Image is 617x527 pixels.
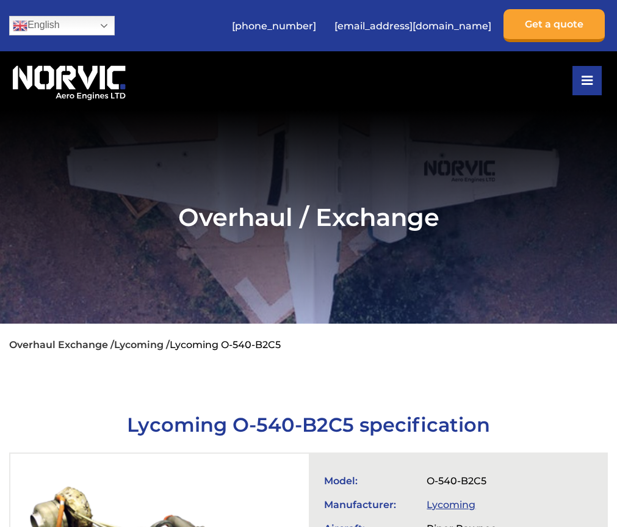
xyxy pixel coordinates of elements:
[9,202,608,232] h2: Overhaul / Exchange
[9,339,114,351] a: Overhaul Exchange /
[318,469,421,493] td: Model:
[170,339,281,351] li: Lycoming O-540-B2C5
[226,11,322,41] a: [PHONE_NUMBER]
[318,493,421,517] td: Manufacturer:
[9,16,115,35] a: English
[328,11,497,41] a: [EMAIL_ADDRESS][DOMAIN_NAME]
[9,413,608,437] h1: Lycoming O-540-B2C5 specification
[9,60,129,101] img: Norvic Aero Engines logo
[427,499,475,511] a: Lycoming
[503,9,605,42] a: Get a quote
[114,339,170,351] a: Lycoming /
[13,18,27,33] img: en
[420,469,597,493] td: O-540-B2C5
